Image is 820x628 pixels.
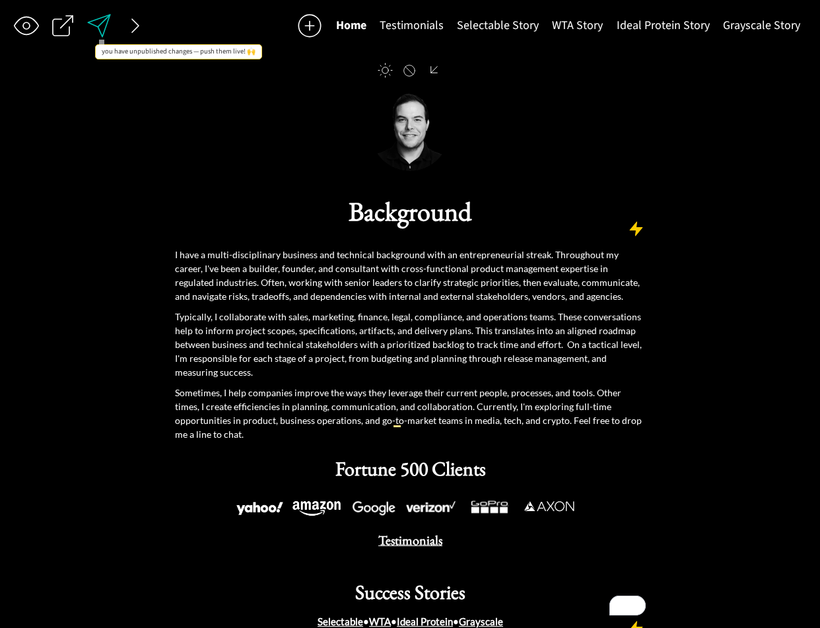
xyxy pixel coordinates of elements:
[610,13,716,39] button: Ideal Protein Story
[391,615,397,627] span: •
[318,615,363,627] a: Selectable
[397,616,453,627] a: Ideal Protein
[378,536,442,547] a: Testimonials
[545,13,609,39] button: WTA Story
[369,615,391,627] a: WTA
[459,615,503,627] a: Grayscale
[518,495,581,518] img: download.png
[335,456,486,481] span: Fortune 500 Clients
[318,615,369,627] strong: •
[175,248,645,303] p: I have a multi-disciplinary business and technical background with an entrepreneurial streak. Thr...
[453,615,503,627] span: •
[329,13,373,39] button: Home
[96,45,261,59] div: you have unpublished changes — push them live! 🙌
[175,387,642,440] span: Sometimes, I help companies improve the ways they leverage their current people, processes, and t...
[378,532,442,549] span: Testimonials
[355,579,465,605] strong: Success Stories
[400,495,461,518] img: vz-2_1c_rgb_r.png
[351,499,397,518] img: google-logo-white.png
[373,13,450,39] button: Testimonials
[175,310,645,379] p: Typically, I collaborate with sales, marketing, finance, legal, compliance, and operations teams....
[349,194,471,228] strong: Background
[716,13,807,39] button: Grayscale Story
[290,499,343,518] img: 47b7bdac4285ee24654ca7d68cf06351.png
[234,499,285,518] img: yahoo-logo.png
[450,13,545,39] button: Selectable Story
[461,495,518,518] img: 987578.png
